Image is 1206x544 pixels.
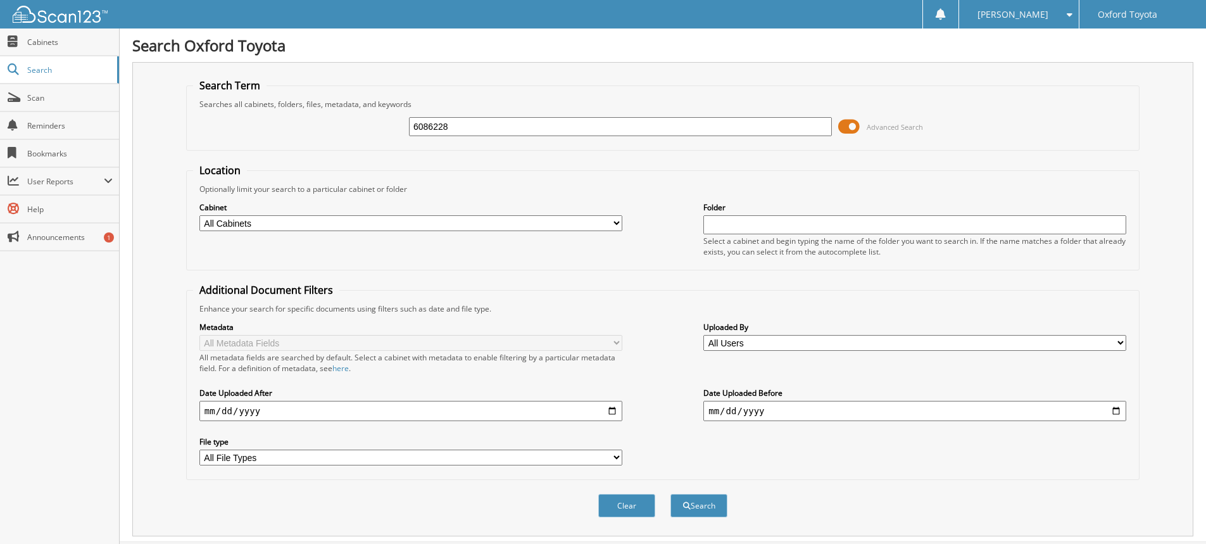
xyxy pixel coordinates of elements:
[199,401,622,421] input: start
[199,352,622,374] div: All metadata fields are searched by default. Select a cabinet with metadata to enable filtering b...
[199,436,622,447] label: File type
[1098,11,1157,18] span: Oxford Toyota
[193,163,247,177] legend: Location
[703,236,1126,257] div: Select a cabinet and begin typing the name of the folder you want to search in. If the name match...
[703,388,1126,398] label: Date Uploaded Before
[193,184,1133,194] div: Optionally limit your search to a particular cabinet or folder
[27,148,113,159] span: Bookmarks
[199,202,622,213] label: Cabinet
[27,204,113,215] span: Help
[193,283,339,297] legend: Additional Document Filters
[13,6,108,23] img: scan123-logo-white.svg
[703,322,1126,332] label: Uploaded By
[1143,483,1206,544] iframe: Chat Widget
[27,37,113,47] span: Cabinets
[670,494,727,517] button: Search
[598,494,655,517] button: Clear
[199,388,622,398] label: Date Uploaded After
[703,202,1126,213] label: Folder
[104,232,114,243] div: 1
[27,65,111,75] span: Search
[27,232,113,243] span: Announcements
[867,122,923,132] span: Advanced Search
[193,303,1133,314] div: Enhance your search for specific documents using filters such as date and file type.
[27,176,104,187] span: User Reports
[193,79,267,92] legend: Search Term
[332,363,349,374] a: here
[193,99,1133,110] div: Searches all cabinets, folders, files, metadata, and keywords
[27,120,113,131] span: Reminders
[703,401,1126,421] input: end
[132,35,1193,56] h1: Search Oxford Toyota
[27,92,113,103] span: Scan
[199,322,622,332] label: Metadata
[977,11,1048,18] span: [PERSON_NAME]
